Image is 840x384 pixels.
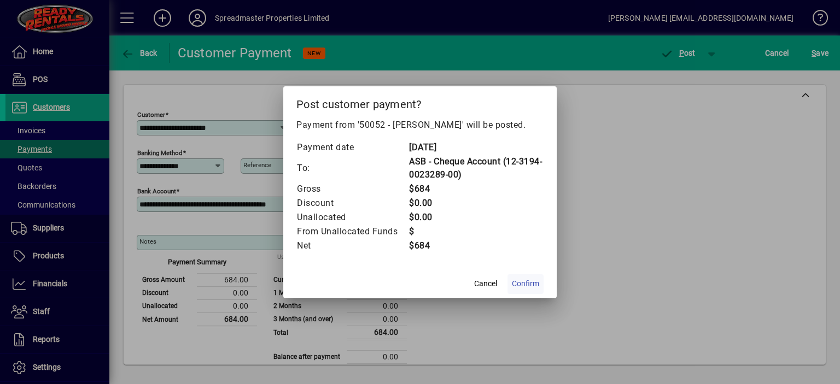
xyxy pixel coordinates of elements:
[512,278,539,290] span: Confirm
[409,182,544,196] td: $684
[409,225,544,239] td: $
[507,274,544,294] button: Confirm
[296,225,409,239] td: From Unallocated Funds
[283,86,557,118] h2: Post customer payment?
[409,239,544,253] td: $684
[296,182,409,196] td: Gross
[409,140,544,155] td: [DATE]
[409,210,544,225] td: $0.00
[296,239,409,253] td: Net
[296,119,544,132] p: Payment from '50052 - [PERSON_NAME]' will be posted.
[296,196,409,210] td: Discount
[296,155,409,182] td: To:
[474,278,497,290] span: Cancel
[296,210,409,225] td: Unallocated
[296,140,409,155] td: Payment date
[409,196,544,210] td: $0.00
[468,274,503,294] button: Cancel
[409,155,544,182] td: ASB - Cheque Account (12-3194-0023289-00)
